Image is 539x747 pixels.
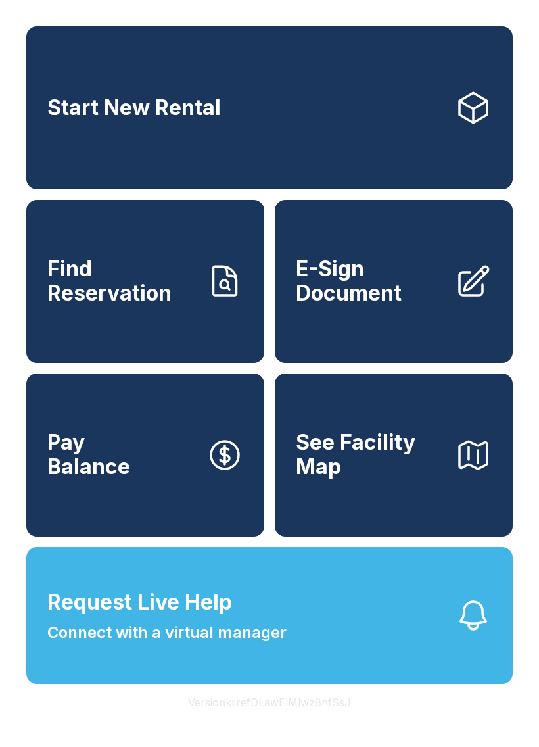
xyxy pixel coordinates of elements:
span: Connect with a virtual manager [47,621,287,644]
span: Find Reservation [47,257,196,305]
button: See Facility Map [275,373,513,537]
span: See Facility Map [296,431,444,479]
a: Start New Rental [26,26,513,189]
button: Request Live HelpConnect with a virtual manager [26,547,513,684]
span: Request Live Help [47,587,232,618]
button: PayBalance [26,373,264,537]
a: Find Reservation [26,200,264,363]
span: E-Sign Document [296,257,444,305]
button: VersionkrrefDLawElMlwz8nfSsJ [177,684,362,721]
a: E-Sign Document [275,200,513,363]
span: Pay Balance [47,431,130,479]
span: Start New Rental [47,96,221,120]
